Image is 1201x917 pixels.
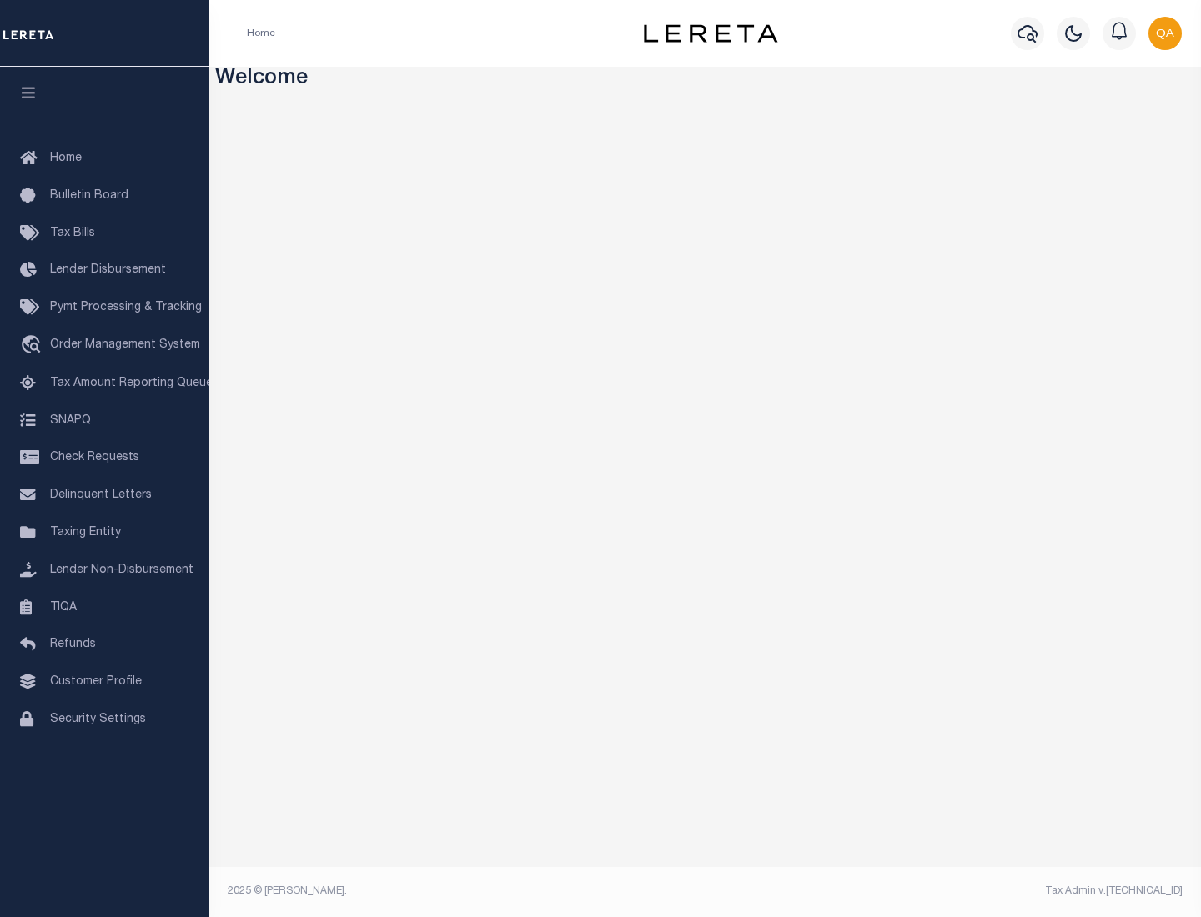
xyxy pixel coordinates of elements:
span: Tax Bills [50,228,95,239]
span: Pymt Processing & Tracking [50,302,202,313]
span: Security Settings [50,714,146,725]
div: 2025 © [PERSON_NAME]. [215,884,706,899]
div: Tax Admin v.[TECHNICAL_ID] [717,884,1183,899]
span: Bulletin Board [50,190,128,202]
span: Taxing Entity [50,527,121,539]
span: Customer Profile [50,676,142,688]
span: Check Requests [50,452,139,464]
span: TIQA [50,601,77,613]
li: Home [247,26,275,41]
span: Tax Amount Reporting Queue [50,378,213,389]
span: Lender Non-Disbursement [50,564,193,576]
img: svg+xml;base64,PHN2ZyB4bWxucz0iaHR0cDovL3d3dy53My5vcmcvMjAwMC9zdmciIHBvaW50ZXItZXZlbnRzPSJub25lIi... [1148,17,1182,50]
span: Home [50,153,82,164]
span: Lender Disbursement [50,264,166,276]
span: Refunds [50,639,96,650]
h3: Welcome [215,67,1195,93]
i: travel_explore [20,335,47,357]
span: Delinquent Letters [50,489,152,501]
span: Order Management System [50,339,200,351]
span: SNAPQ [50,414,91,426]
img: logo-dark.svg [644,24,777,43]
